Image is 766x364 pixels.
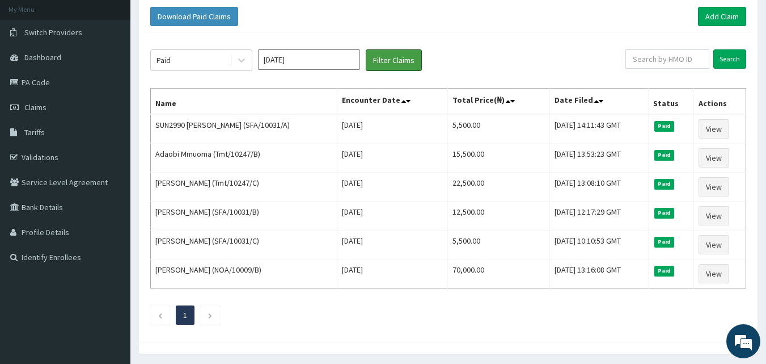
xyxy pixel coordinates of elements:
[151,231,337,260] td: [PERSON_NAME] (SFA/10031/C)
[447,202,549,231] td: 12,500.00
[337,173,447,202] td: [DATE]
[447,144,549,173] td: 15,500.00
[654,179,675,189] span: Paid
[151,260,337,288] td: [PERSON_NAME] (NOA/10009/B)
[549,114,648,144] td: [DATE] 14:11:43 GMT
[654,237,675,247] span: Paid
[258,49,360,70] input: Select Month and Year
[151,89,337,115] th: Name
[648,89,693,115] th: Status
[693,89,746,115] th: Actions
[549,144,648,173] td: [DATE] 13:53:23 GMT
[151,202,337,231] td: [PERSON_NAME] (SFA/10031/B)
[337,144,447,173] td: [DATE]
[699,177,729,196] a: View
[699,235,729,254] a: View
[337,202,447,231] td: [DATE]
[549,89,648,115] th: Date Filed
[699,206,729,225] a: View
[447,114,549,144] td: 5,500.00
[156,55,171,66] div: Paid
[24,102,46,112] span: Claims
[208,310,213,320] a: Next page
[447,89,549,115] th: Total Price(₦)
[549,260,648,288] td: [DATE] 13:16:08 GMT
[151,144,337,173] td: Adaobi Mmuoma (Tmt/10247/B)
[654,266,675,276] span: Paid
[337,231,447,260] td: [DATE]
[625,49,709,69] input: Search by HMO ID
[183,310,187,320] a: Page 1 is your current page
[699,264,729,283] a: View
[337,260,447,288] td: [DATE]
[699,148,729,168] a: View
[713,49,746,69] input: Search
[366,49,422,71] button: Filter Claims
[151,173,337,202] td: [PERSON_NAME] (Tmt/10247/C)
[654,150,675,160] span: Paid
[698,7,746,26] a: Add Claim
[24,52,61,62] span: Dashboard
[549,173,648,202] td: [DATE] 13:08:10 GMT
[447,173,549,202] td: 22,500.00
[151,114,337,144] td: SUN2990 [PERSON_NAME] (SFA/10031/A)
[24,27,82,37] span: Switch Providers
[654,208,675,218] span: Paid
[447,260,549,288] td: 70,000.00
[699,119,729,139] a: View
[549,231,648,260] td: [DATE] 10:10:53 GMT
[447,231,549,260] td: 5,500.00
[654,121,675,131] span: Paid
[337,89,447,115] th: Encounter Date
[158,310,163,320] a: Previous page
[337,114,447,144] td: [DATE]
[24,127,45,137] span: Tariffs
[150,7,238,26] button: Download Paid Claims
[549,202,648,231] td: [DATE] 12:17:29 GMT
